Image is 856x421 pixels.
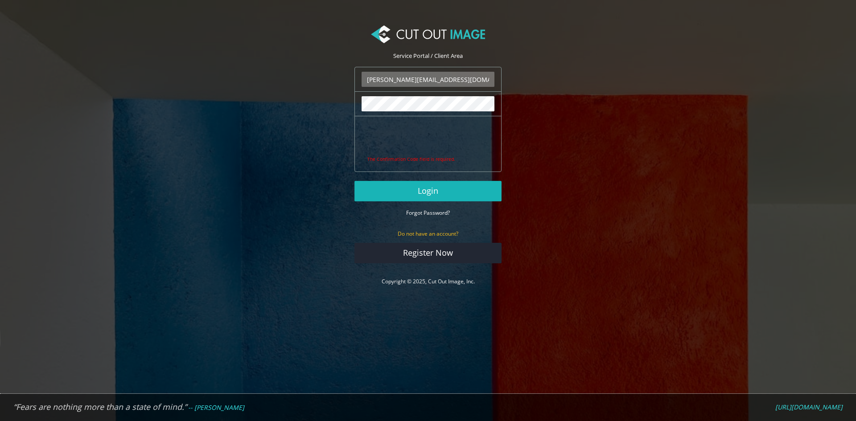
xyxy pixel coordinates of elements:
[382,278,475,285] a: Copyright © 2025, Cut Out Image, Inc.
[393,52,463,60] span: Service Portal / Client Area
[371,25,485,43] img: Cut Out Image
[398,230,458,237] small: Do not have an account?
[188,403,244,412] em: -- [PERSON_NAME]
[775,403,843,411] a: [URL][DOMAIN_NAME]
[354,243,502,263] a: Register Now
[354,181,502,201] button: Login
[367,155,494,163] p: The Confirmation Code field is required.
[362,121,497,155] iframe: reCAPTCHA
[362,72,494,87] input: Email Address
[406,208,450,217] a: Forgot Password?
[13,401,187,412] em: “Fears are nothing more than a state of mind.”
